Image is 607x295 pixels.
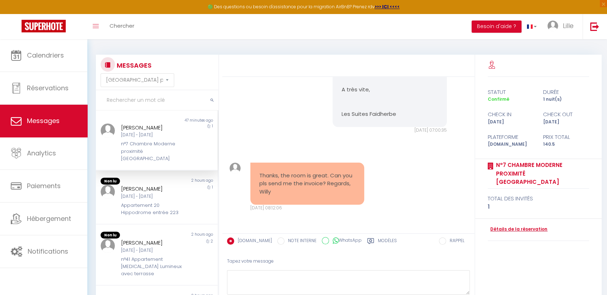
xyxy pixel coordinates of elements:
[488,96,509,102] span: Confirmé
[284,237,316,245] label: NOTE INTERNE
[230,163,241,174] img: ...
[488,194,589,203] div: total des invités
[547,21,558,31] img: ...
[538,110,594,119] div: check out
[121,247,183,254] div: [DATE] - [DATE]
[27,214,71,223] span: Hébergement
[472,21,522,33] button: Besoin d'aide ?
[342,86,438,94] p: A très vite,
[538,88,594,96] div: durée
[157,232,218,239] div: 2 hours ago
[538,96,594,103] div: 1 nuit(s)
[483,141,538,148] div: [DOMAIN_NAME]
[488,203,589,211] div: 1
[101,123,115,138] img: ...
[101,239,115,253] img: ...
[101,178,120,185] span: Non lu
[250,205,365,212] div: [DATE] 08:12:06
[211,239,213,244] span: 2
[259,172,356,196] pre: Thanks, the room is great. Can you pls send me the invoice? Regards, Willy
[333,127,447,134] div: [DATE] 07:00:35
[446,237,464,245] label: RAPPEL
[590,22,599,31] img: logout
[27,51,64,60] span: Calendriers
[96,90,218,110] input: Rechercher un mot clé
[121,123,183,132] div: [PERSON_NAME]
[483,119,538,126] div: [DATE]
[27,116,60,125] span: Messages
[488,226,547,233] a: Détails de la réservation
[375,4,400,10] a: >>> ICI <<<<
[121,132,183,139] div: [DATE] - [DATE]
[121,193,183,200] div: [DATE] - [DATE]
[157,178,218,185] div: 2 hours ago
[121,256,183,278] div: n°41 Appartement [MEDICAL_DATA] Lumineux avec terrasse
[494,161,589,186] a: n°7 Chambre Moderne proximité [GEOGRAPHIC_DATA]
[101,185,115,199] img: ...
[227,253,470,270] div: Tapez votre message
[329,237,362,245] label: WhatsApp
[378,237,397,246] label: Modèles
[212,123,213,129] span: 1
[28,247,68,256] span: Notifications
[121,185,183,193] div: [PERSON_NAME]
[483,110,538,119] div: check in
[27,181,61,190] span: Paiements
[483,133,538,141] div: Plateforme
[110,22,134,29] span: Chercher
[538,141,594,148] div: 140.5
[563,21,574,30] span: Lille
[157,118,218,123] div: 47 minutes ago
[101,232,120,239] span: Non lu
[121,202,183,217] div: Appartement 20 Hippodrome entrée 223
[538,119,594,126] div: [DATE]
[212,185,213,190] span: 1
[27,83,69,92] span: Réservations
[542,14,583,39] a: ... Lille
[115,57,152,73] h3: MESSAGES
[483,88,538,96] div: statut
[121,140,183,162] div: n°7 Chambre Moderne proximité [GEOGRAPHIC_DATA]
[104,14,140,39] a: Chercher
[234,237,272,245] label: [DOMAIN_NAME]
[538,133,594,141] div: Prix total
[121,239,183,247] div: [PERSON_NAME]
[27,149,56,158] span: Analytics
[342,110,438,118] p: Les Suites Faidherbe
[22,20,66,32] img: Super Booking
